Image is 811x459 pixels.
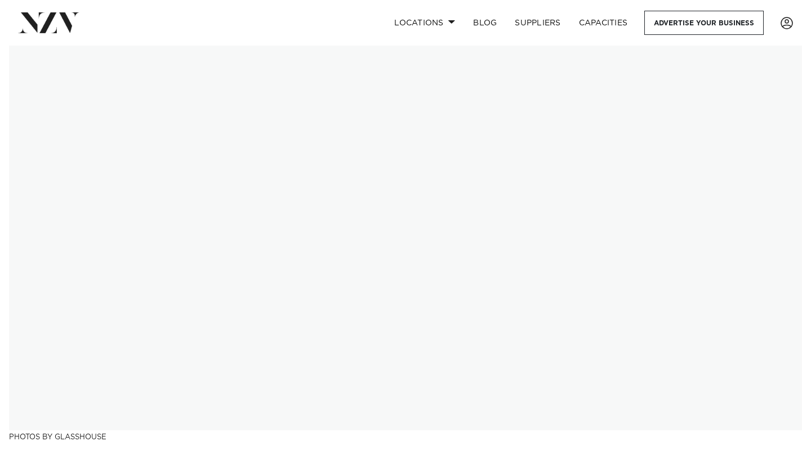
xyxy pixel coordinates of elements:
h3: Photos by Glasshouse [9,430,802,442]
a: Locations [385,11,464,35]
a: BLOG [464,11,506,35]
a: Advertise your business [644,11,764,35]
a: Capacities [570,11,637,35]
img: nzv-logo.png [18,12,79,33]
a: SUPPLIERS [506,11,569,35]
